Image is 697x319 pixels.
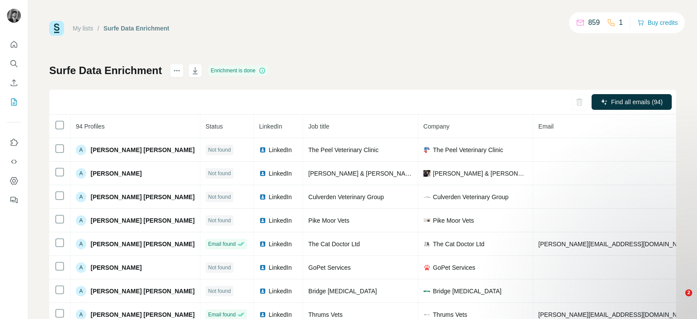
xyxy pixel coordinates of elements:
[433,169,528,178] span: [PERSON_NAME] & [PERSON_NAME] Ltd
[208,217,231,224] span: Not found
[76,192,86,202] div: A
[259,217,266,224] img: LinkedIn logo
[308,311,343,318] span: Thrums Vets
[433,310,467,319] span: Thrums Vets
[619,17,623,28] p: 1
[259,146,266,153] img: LinkedIn logo
[7,37,21,52] button: Quick start
[91,287,195,295] span: [PERSON_NAME] [PERSON_NAME]
[73,25,93,32] a: My lists
[269,240,292,248] span: LinkedIn
[269,287,292,295] span: LinkedIn
[308,241,360,248] span: The Cat Doctor Ltd
[259,264,266,271] img: LinkedIn logo
[208,146,231,154] span: Not found
[611,98,663,106] span: Find all emails (94)
[685,289,692,296] span: 2
[91,310,195,319] span: [PERSON_NAME] [PERSON_NAME]
[170,64,184,78] button: actions
[308,288,377,295] span: Bridge [MEDICAL_DATA]
[592,94,672,110] button: Find all emails (94)
[423,193,430,200] img: company-logo
[76,262,86,273] div: A
[259,123,282,130] span: LinkedIn
[308,123,329,130] span: Job title
[269,169,292,178] span: LinkedIn
[423,264,430,271] img: company-logo
[423,123,450,130] span: Company
[423,170,430,177] img: company-logo
[308,217,349,224] span: Pike Moor Vets
[91,193,195,201] span: [PERSON_NAME] [PERSON_NAME]
[91,240,195,248] span: [PERSON_NAME] [PERSON_NAME]
[433,263,475,272] span: GoPet Services
[76,145,86,155] div: A
[76,123,105,130] span: 94 Profiles
[269,310,292,319] span: LinkedIn
[7,9,21,23] img: Avatar
[423,290,430,292] img: company-logo
[259,288,266,295] img: LinkedIn logo
[91,146,195,154] span: [PERSON_NAME] [PERSON_NAME]
[76,215,86,226] div: A
[208,170,231,177] span: Not found
[588,17,600,28] p: 859
[7,135,21,150] button: Use Surfe on LinkedIn
[433,287,501,295] span: Bridge [MEDICAL_DATA]
[76,239,86,249] div: A
[208,240,236,248] span: Email found
[308,193,384,200] span: Culverden Veterinary Group
[208,264,231,271] span: Not found
[91,263,142,272] span: [PERSON_NAME]
[7,173,21,189] button: Dashboard
[538,311,692,318] span: [PERSON_NAME][EMAIL_ADDRESS][DOMAIN_NAME]
[7,154,21,170] button: Use Surfe API
[7,94,21,110] button: My lists
[637,17,678,29] button: Buy credits
[433,193,509,201] span: Culverden Veterinary Group
[76,168,86,179] div: A
[308,264,351,271] span: GoPet Services
[7,56,21,71] button: Search
[91,216,195,225] span: [PERSON_NAME] [PERSON_NAME]
[259,311,266,318] img: LinkedIn logo
[49,64,162,78] h1: Surfe Data Enrichment
[433,240,484,248] span: The Cat Doctor Ltd
[423,146,430,153] img: company-logo
[208,193,231,201] span: Not found
[423,218,430,222] img: company-logo
[269,193,292,201] span: LinkedIn
[104,24,169,33] div: Surfe Data Enrichment
[538,123,554,130] span: Email
[269,146,292,154] span: LinkedIn
[423,241,430,248] img: company-logo
[423,311,430,318] img: company-logo
[49,21,64,36] img: Surfe Logo
[98,24,99,33] li: /
[91,169,142,178] span: [PERSON_NAME]
[269,216,292,225] span: LinkedIn
[269,263,292,272] span: LinkedIn
[308,170,426,177] span: [PERSON_NAME] & [PERSON_NAME] Ltd
[208,311,236,319] span: Email found
[259,193,266,200] img: LinkedIn logo
[7,192,21,208] button: Feedback
[208,287,231,295] span: Not found
[308,146,379,153] span: The Peel Veterinary Clinic
[433,216,474,225] span: Pike Moor Vets
[259,241,266,248] img: LinkedIn logo
[76,286,86,296] div: A
[667,289,688,310] iframe: Intercom live chat
[208,65,269,76] div: Enrichment is done
[7,75,21,91] button: Enrich CSV
[433,146,503,154] span: The Peel Veterinary Clinic
[206,123,223,130] span: Status
[259,170,266,177] img: LinkedIn logo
